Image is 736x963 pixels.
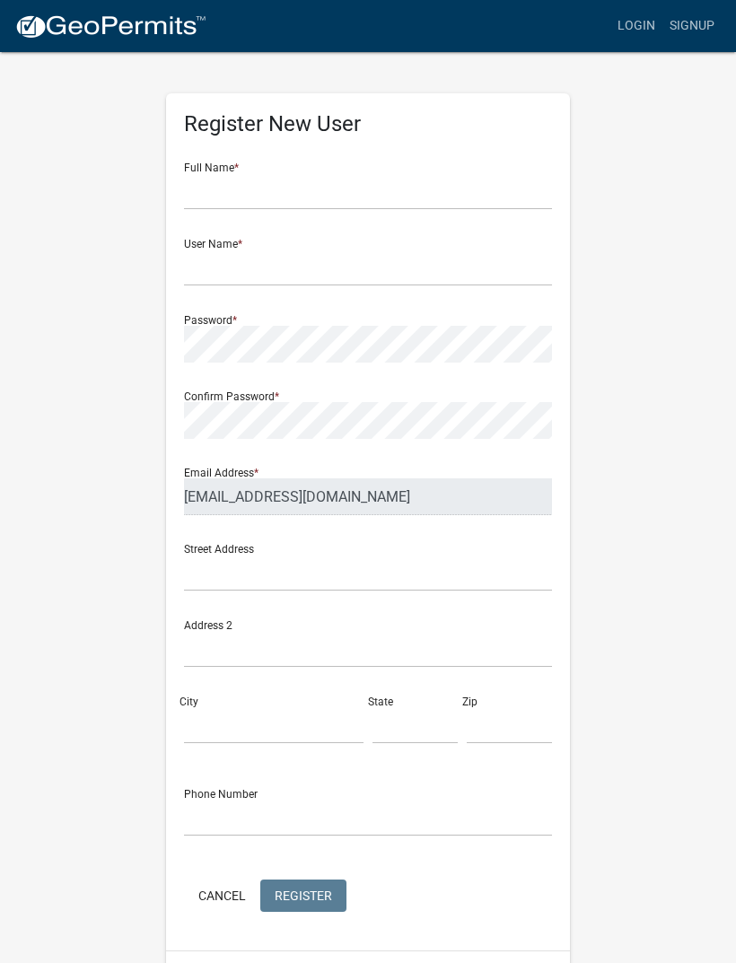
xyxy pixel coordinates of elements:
a: Login [610,9,662,43]
a: Signup [662,9,722,43]
span: Register [275,888,332,902]
button: Cancel [184,880,260,912]
h5: Register New User [184,111,552,137]
button: Register [260,880,346,912]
